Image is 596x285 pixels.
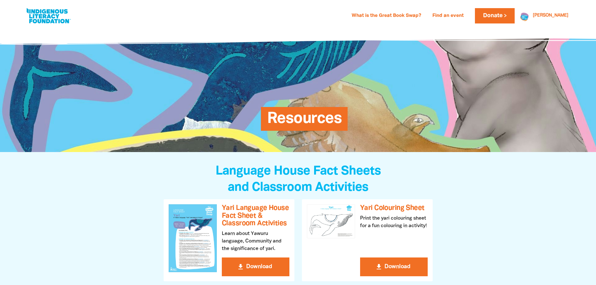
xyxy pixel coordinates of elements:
a: Donate [475,8,514,23]
img: Yari Language House Fact Sheet & Classroom Activities [169,204,217,272]
a: Find an event [429,11,467,21]
span: and Classroom Activities [228,182,368,193]
h3: Yari Language House Fact Sheet & Classroom Activities [222,204,289,227]
button: get_app Download [222,257,289,276]
a: [PERSON_NAME] [533,13,568,18]
img: Yari Colouring Sheet [307,204,355,238]
h3: Yari Colouring Sheet [360,204,428,212]
i: get_app [237,263,244,271]
span: Resources [267,112,342,131]
button: get_app Download [360,257,428,276]
i: get_app [375,263,383,271]
a: What is the Great Book Swap? [348,11,425,21]
span: Language House Fact Sheets [216,165,381,177]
